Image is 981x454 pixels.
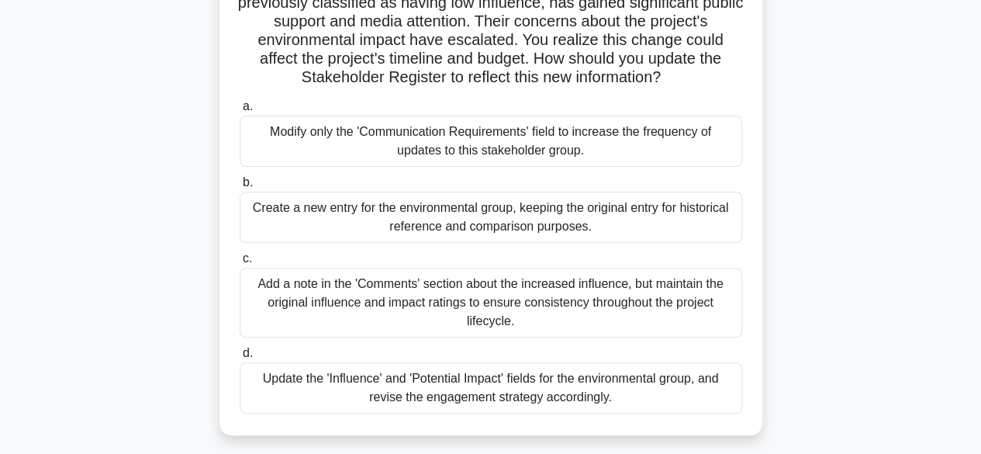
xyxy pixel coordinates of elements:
[243,175,253,189] span: b.
[243,251,252,265] span: c.
[240,268,742,338] div: Add a note in the 'Comments' section about the increased influence, but maintain the original inf...
[243,99,253,113] span: a.
[243,346,253,359] span: d.
[240,362,742,414] div: Update the 'Influence' and 'Potential Impact' fields for the environmental group, and revise the ...
[240,116,742,167] div: Modify only the 'Communication Requirements' field to increase the frequency of updates to this s...
[240,192,742,243] div: Create a new entry for the environmental group, keeping the original entry for historical referen...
